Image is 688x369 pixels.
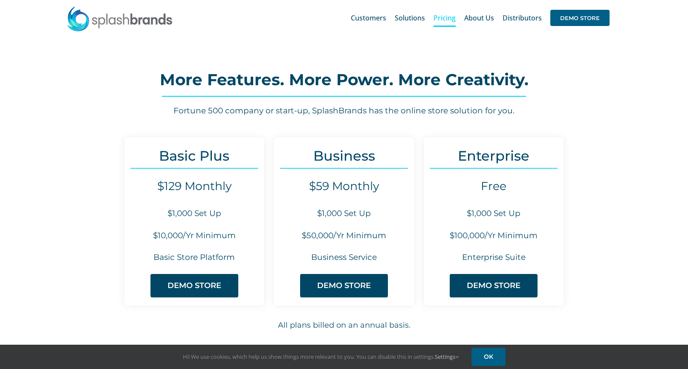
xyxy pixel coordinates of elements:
h3: Business [274,148,414,164]
h6: $50,000/Yr Minimum [274,230,414,242]
span: Pricing [434,14,456,21]
a: DEMO STORE [300,274,388,297]
span: DEMO STORE [317,281,371,290]
img: SplashBrands.com Logo [66,6,173,32]
h6: Fortune 500 company or start-up, SplashBrands has the online store solution for you. [46,105,642,117]
h4: Free [424,179,564,193]
a: Customers [351,4,386,32]
h4: $59 Monthly [274,179,414,193]
a: DEMO STORE [450,274,538,297]
h6: Enterprise Suite [424,252,564,263]
h6: $10,000/Yr Minimum [124,230,264,242]
nav: Main Menu [351,4,610,32]
h4: $129 Monthly [124,179,264,193]
span: DEMO STORE [168,281,221,290]
h6: Basic Store Platform [124,252,264,263]
span: Customers [351,14,386,21]
a: DEMO STORE [550,4,610,32]
h6: Business Service [274,252,414,263]
a: OK [471,348,506,366]
span: Distributors [503,14,542,21]
span: Hi! We use cookies, which help us show things more relevant to you. You can disable this in setti... [183,353,459,360]
h6: $1,000 Set Up [424,208,564,219]
a: Pricing [434,4,456,32]
a: Distributors [503,4,542,32]
h3: Basic Plus [124,148,264,164]
h6: $1,000 Set Up [124,208,264,219]
a: Settings [435,353,459,360]
a: DEMO STORE [150,274,238,297]
h6: $1,000 Set Up [274,208,414,219]
span: DEMO STORE [550,10,610,26]
h6: $100,000/Yr Minimum [424,230,564,242]
h6: All plans billed on an annual basis. [46,320,642,331]
span: DEMO STORE [467,281,520,290]
span: Solutions [395,14,425,21]
span: About Us [464,14,494,21]
h2: More Features. More Power. More Creativity. [46,71,642,88]
h3: Enterprise [424,148,564,164]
